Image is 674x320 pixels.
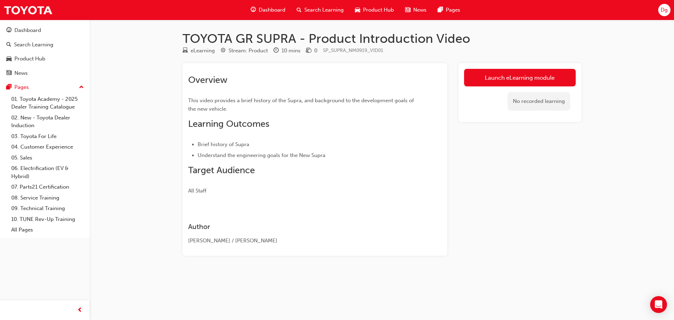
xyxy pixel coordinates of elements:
[297,6,302,14] span: search-icon
[8,203,87,214] a: 09. Technical Training
[4,2,53,18] img: Trak
[6,84,12,91] span: pages-icon
[14,41,53,49] div: Search Learning
[405,6,410,14] span: news-icon
[363,6,394,14] span: Product Hub
[188,188,206,194] span: All Staff
[188,74,227,85] span: Overview
[314,47,317,55] div: 0
[3,38,87,51] a: Search Learning
[273,46,300,55] div: Duration
[8,163,87,182] a: 06. Electrification (EV & Hybrid)
[245,3,291,17] a: guage-iconDashboard
[658,4,670,16] button: Dg
[191,47,215,55] div: eLearning
[183,48,188,54] span: learningResourceType_ELEARNING-icon
[8,224,87,235] a: All Pages
[6,27,12,34] span: guage-icon
[229,47,268,55] div: Stream: Product
[14,69,28,77] div: News
[8,94,87,112] a: 01. Toyota Academy - 2025 Dealer Training Catalogue
[438,6,443,14] span: pages-icon
[79,83,84,92] span: up-icon
[508,92,570,111] div: No recorded learning
[355,6,360,14] span: car-icon
[323,47,383,53] span: Learning resource code
[8,142,87,152] a: 04. Customer Experience
[188,237,416,245] div: [PERSON_NAME] / [PERSON_NAME]
[259,6,285,14] span: Dashboard
[6,70,12,77] span: news-icon
[306,46,317,55] div: Price
[349,3,399,17] a: car-iconProduct Hub
[3,81,87,94] button: Pages
[3,24,87,37] a: Dashboard
[251,6,256,14] span: guage-icon
[183,46,215,55] div: Type
[8,182,87,192] a: 07. Parts21 Certification
[3,22,87,81] button: DashboardSearch LearningProduct HubNews
[3,52,87,65] a: Product Hub
[8,112,87,131] a: 02. New - Toyota Dealer Induction
[306,48,311,54] span: money-icon
[220,48,226,54] span: target-icon
[220,46,268,55] div: Stream
[198,141,249,148] span: Brief history of Supra
[291,3,349,17] a: search-iconSearch Learning
[14,83,29,91] div: Pages
[188,223,416,231] h3: Author
[432,3,466,17] a: pages-iconPages
[413,6,427,14] span: News
[661,6,668,14] span: Dg
[77,306,82,315] span: prev-icon
[273,48,279,54] span: clock-icon
[8,214,87,225] a: 10. TUNE Rev-Up Training
[14,55,45,63] div: Product Hub
[3,67,87,80] a: News
[304,6,344,14] span: Search Learning
[188,97,415,112] span: This video provides a brief history of the Supra, and background to the development goals of the ...
[464,69,576,86] a: Launch eLearning module
[446,6,460,14] span: Pages
[6,56,12,62] span: car-icon
[183,31,581,46] h1: TOYOTA GR SUPRA - Product Introduction Video
[8,192,87,203] a: 08. Service Training
[188,118,269,129] span: Learning Outcomes
[8,131,87,142] a: 03. Toyota For Life
[282,47,300,55] div: 10 mins
[650,296,667,313] div: Open Intercom Messenger
[14,26,41,34] div: Dashboard
[399,3,432,17] a: news-iconNews
[188,165,255,176] span: Target Audience
[6,42,11,48] span: search-icon
[198,152,325,158] span: Understand the engineering goals for the New Supra
[8,152,87,163] a: 05. Sales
